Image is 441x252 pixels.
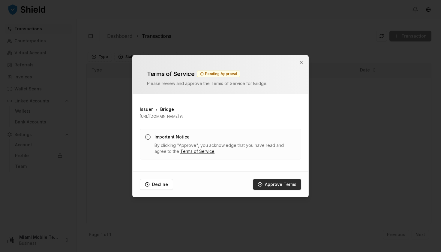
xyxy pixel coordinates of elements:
[160,106,174,112] span: Bridge
[147,80,294,87] p: Please review and approve the Terms of Service for Bridge .
[180,149,214,154] a: Terms of Service
[140,106,153,112] h3: Issuer
[154,142,296,154] p: By clicking "Approve", you acknowledge that you have read and agree to the .
[154,134,296,140] h3: Important Notice
[140,114,301,119] a: [URL][DOMAIN_NAME]
[147,70,194,78] h2: Terms of Service
[253,179,301,190] button: Approve Terms
[140,179,173,190] button: Decline
[197,71,240,77] div: Pending Approval
[155,106,158,113] span: •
